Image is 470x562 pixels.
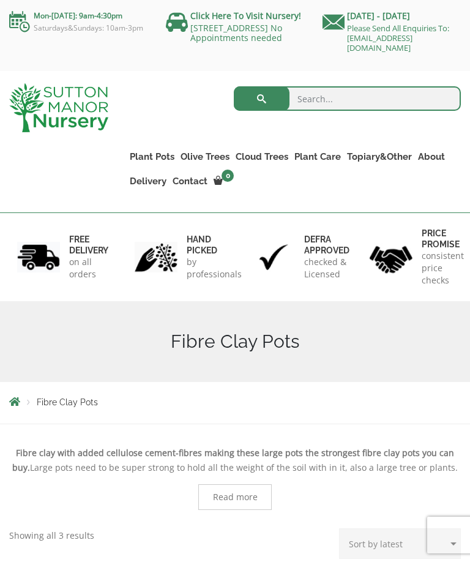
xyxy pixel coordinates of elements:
a: About [415,148,448,165]
p: [DATE] - [DATE] [323,9,461,23]
select: Shop order [339,528,461,559]
p: by professionals [187,256,242,280]
h6: hand picked [187,234,242,256]
a: Cloud Trees [233,148,291,165]
h6: Price promise [422,228,464,250]
strong: Fibre clay with added cellulose cement-fibres making these large pots the strongest fibre clay po... [12,447,454,473]
nav: Breadcrumbs [9,395,461,410]
p: Showing all 3 results [9,528,94,543]
img: 4.jpg [370,238,412,275]
a: Topiary&Other [344,148,415,165]
h1: Fibre Clay Pots [9,331,461,353]
img: 1.jpg [17,242,60,273]
a: [STREET_ADDRESS] No Appointments needed [190,22,282,43]
a: Plant Care [291,148,344,165]
a: Contact [170,173,211,190]
p: Large pots need to be super strong to hold all the weight of the soil with in it, also a large tr... [9,446,461,475]
p: consistent price checks [422,250,464,287]
a: Delivery [127,173,170,190]
img: 2.jpg [135,242,177,273]
a: Click Here To Visit Nursery! [190,10,301,21]
p: Saturdays&Sundays: 10am-3pm [9,23,147,33]
p: Mon-[DATE]: 9am-4:30pm [9,9,147,23]
span: Read more [213,493,258,501]
img: logo [9,83,108,132]
p: on all orders [69,256,108,280]
input: Search... [234,86,461,111]
a: Please Send All Enquiries To: [EMAIL_ADDRESS][DOMAIN_NAME] [347,23,449,53]
p: checked & Licensed [304,256,349,280]
h6: Defra approved [304,234,349,256]
img: 3.jpg [252,242,295,273]
a: Plant Pots [127,148,177,165]
a: 0 [211,173,237,190]
a: Olive Trees [177,148,233,165]
span: 0 [222,170,234,182]
span: Fibre Clay Pots [37,397,98,407]
h6: FREE DELIVERY [69,234,108,256]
